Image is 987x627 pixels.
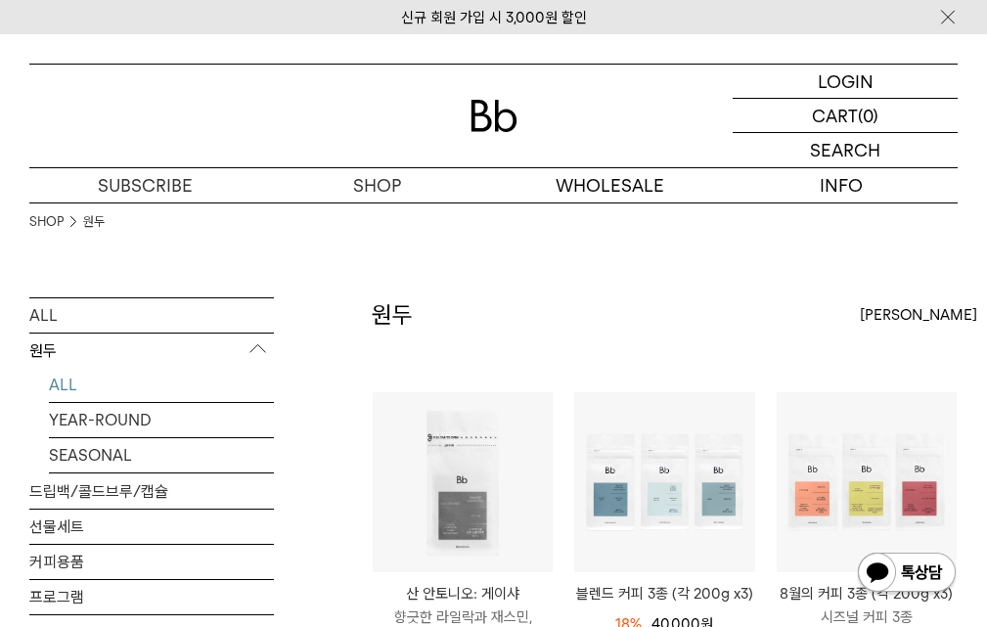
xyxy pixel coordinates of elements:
[401,9,587,26] a: 신규 회원 가입 시 3,000원 할인
[29,545,274,579] a: 커피용품
[818,65,874,98] p: LOGIN
[261,168,493,202] a: SHOP
[49,438,274,472] a: SEASONAL
[29,212,64,232] a: SHOP
[810,133,880,167] p: SEARCH
[726,168,958,202] p: INFO
[860,303,977,327] span: [PERSON_NAME]
[777,392,957,572] img: 8월의 커피 3종 (각 200g x3)
[574,392,754,572] img: 블렌드 커피 3종 (각 200g x3)
[574,582,754,605] a: 블렌드 커피 3종 (각 200g x3)
[373,392,553,572] img: 산 안토니오: 게이샤
[733,65,958,99] a: LOGIN
[49,403,274,437] a: YEAR-ROUND
[29,580,274,614] a: 프로그램
[471,100,517,132] img: 로고
[29,510,274,544] a: 선물세트
[777,582,957,605] p: 8월의 커피 3종 (각 200g x3)
[733,99,958,133] a: CART (0)
[812,99,858,132] p: CART
[29,168,261,202] a: SUBSCRIBE
[858,99,878,132] p: (0)
[372,298,413,332] h2: 원두
[83,212,105,232] a: 원두
[49,368,274,402] a: ALL
[29,474,274,509] a: 드립백/콜드브루/캡슐
[29,334,274,369] p: 원두
[373,582,553,605] p: 산 안토니오: 게이샤
[856,551,958,598] img: 카카오톡 채널 1:1 채팅 버튼
[494,168,726,202] p: WHOLESALE
[29,298,274,333] a: ALL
